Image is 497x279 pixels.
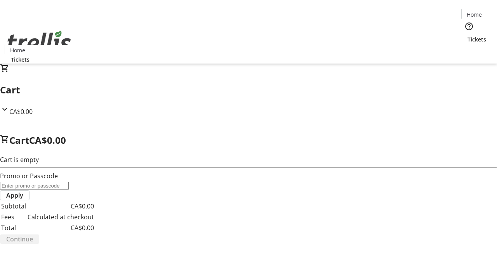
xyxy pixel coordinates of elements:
[5,22,74,61] img: Orient E2E Organization A7xwv2QK2t's Logo
[461,35,492,43] a: Tickets
[462,10,487,19] a: Home
[1,223,26,233] td: Total
[5,55,36,64] a: Tickets
[467,10,482,19] span: Home
[6,191,23,200] span: Apply
[9,107,33,116] span: CA$0.00
[27,201,94,211] td: CA$0.00
[10,46,25,54] span: Home
[467,35,486,43] span: Tickets
[461,43,477,59] button: Cart
[5,46,30,54] a: Home
[1,201,26,211] td: Subtotal
[27,212,94,222] td: Calculated at checkout
[11,55,30,64] span: Tickets
[1,212,26,222] td: Fees
[27,223,94,233] td: CA$0.00
[461,19,477,34] button: Help
[29,134,66,146] span: CA$0.00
